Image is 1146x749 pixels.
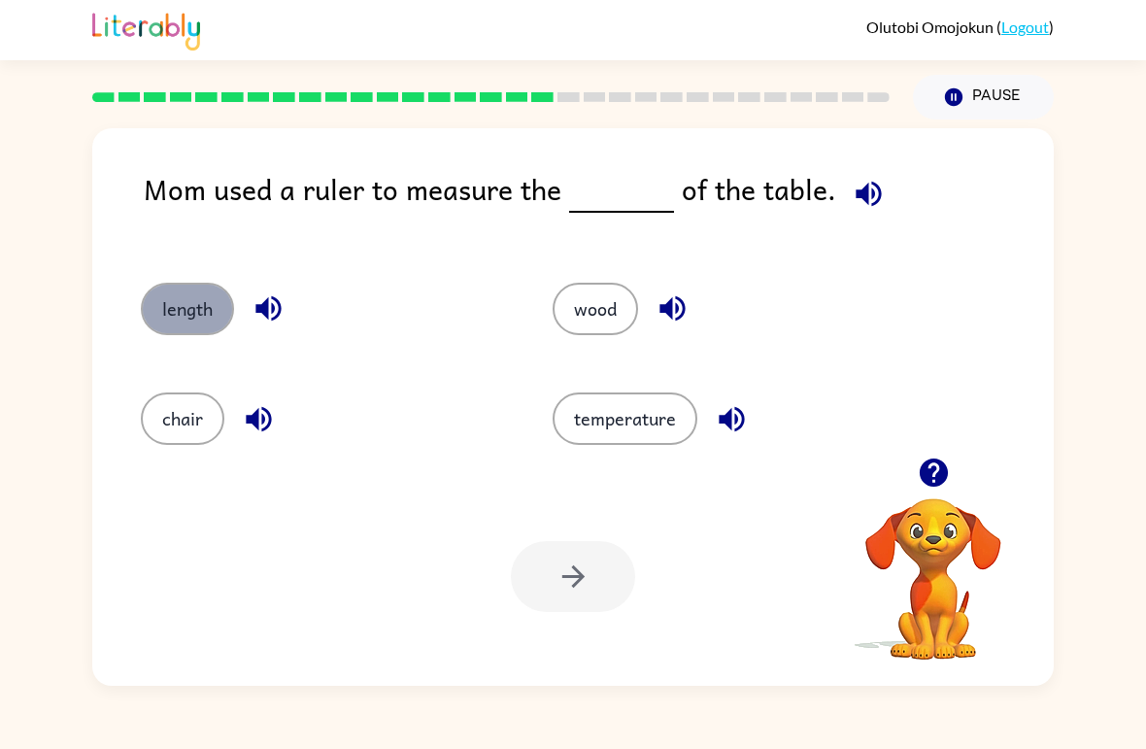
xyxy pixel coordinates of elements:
[141,283,234,335] button: length
[553,283,638,335] button: wood
[913,75,1054,119] button: Pause
[141,392,224,445] button: chair
[144,167,1054,244] div: Mom used a ruler to measure the of the table.
[866,17,1054,36] div: ( )
[866,17,996,36] span: Olutobi Omojokun
[553,392,697,445] button: temperature
[92,8,200,51] img: Literably
[836,468,1030,663] video: Your browser must support playing .mp4 files to use Literably. Please try using another browser.
[1001,17,1049,36] a: Logout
